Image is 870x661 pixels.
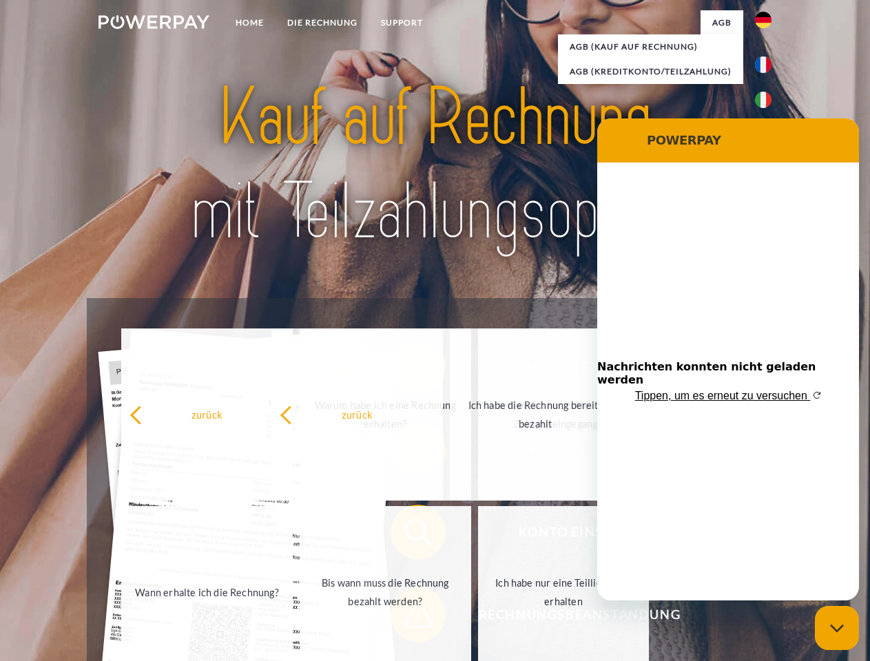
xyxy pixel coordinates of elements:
[815,606,859,650] iframe: Schaltfläche zum Öffnen des Messaging-Fensters
[558,59,743,84] a: AGB (Kreditkonto/Teilzahlung)
[486,574,641,611] div: Ich habe nur eine Teillieferung erhalten
[701,10,743,35] a: agb
[308,574,463,611] div: Bis wann muss die Rechnung bezahlt werden?
[280,405,435,423] div: zurück
[224,10,276,35] a: Home
[755,56,771,73] img: fr
[369,10,435,35] a: SUPPORT
[558,34,743,59] a: AGB (Kauf auf Rechnung)
[130,405,284,423] div: zurück
[99,15,209,29] img: logo-powerpay-white.svg
[458,396,613,433] div: Ich habe die Rechnung bereits bezahlt
[755,12,771,28] img: de
[755,92,771,108] img: it
[130,583,284,601] div: Wann erhalte ich die Rechnung?
[276,10,369,35] a: DIE RECHNUNG
[132,66,738,264] img: title-powerpay_de.svg
[597,118,859,600] iframe: Messaging-Fenster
